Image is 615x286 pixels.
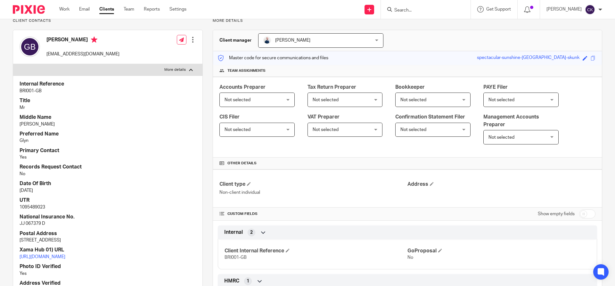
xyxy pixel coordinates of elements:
[400,127,426,132] span: Not selected
[395,85,425,90] span: Bookkeeper
[407,255,413,260] span: No
[488,135,514,140] span: Not selected
[99,6,114,12] a: Clients
[247,278,249,284] span: 1
[585,4,595,15] img: svg%3E
[144,6,160,12] a: Reports
[20,263,196,270] h4: Photo ID Verified
[213,18,602,23] p: More details
[394,8,451,13] input: Search
[124,6,134,12] a: Team
[20,37,40,57] img: svg%3E
[219,189,407,196] p: Non-client individual
[225,255,247,260] span: BRI001-GB
[483,114,539,127] span: Management Accounts Preparer
[20,270,196,277] p: Yes
[20,187,196,194] p: [DATE]
[407,181,595,188] h4: Address
[488,98,514,102] span: Not selected
[219,181,407,188] h4: Client type
[477,54,579,62] div: spectacular-sunshine-[GEOGRAPHIC_DATA]-skunk
[227,68,266,73] span: Team assignments
[20,220,196,227] p: JJ 067379 D
[538,211,575,217] label: Show empty fields
[313,127,339,132] span: Not selected
[20,88,196,94] p: BRI001-GB
[20,230,196,237] h4: Postal Address
[20,147,196,154] h4: Primary Contact
[486,7,511,12] span: Get Support
[313,98,339,102] span: Not selected
[219,114,240,119] span: CIS Filer
[20,81,196,87] h4: Internal Reference
[20,154,196,160] p: Yes
[20,97,196,104] h4: Title
[20,104,196,111] p: Mr
[20,164,196,170] h4: Records Request Contact
[407,248,590,254] h4: GoProposal
[20,137,196,144] p: Glyn
[20,197,196,204] h4: UTR
[250,229,253,236] span: 2
[20,180,196,187] h4: Date Of Birth
[219,37,252,44] h3: Client manager
[395,114,465,119] span: Confirmation Statement Filer
[400,98,426,102] span: Not selected
[483,85,508,90] span: PAYE Filer
[225,98,250,102] span: Not selected
[546,6,582,12] p: [PERSON_NAME]
[20,247,196,253] h4: Xama Hub 01) URL
[218,55,328,61] p: Master code for secure communications and files
[20,131,196,137] h4: Preferred Name
[91,37,97,43] i: Primary
[307,85,356,90] span: Tax Return Preparer
[13,18,203,23] p: Client contacts
[46,37,119,45] h4: [PERSON_NAME]
[225,127,250,132] span: Not selected
[224,278,239,284] span: HMRC
[46,51,119,57] p: [EMAIL_ADDRESS][DOMAIN_NAME]
[79,6,90,12] a: Email
[13,5,45,14] img: Pixie
[20,114,196,121] h4: Middle Name
[307,114,340,119] span: VAT Preparer
[59,6,70,12] a: Work
[20,237,196,243] p: [STREET_ADDRESS]
[20,171,196,177] p: No
[224,229,243,236] span: Internal
[169,6,186,12] a: Settings
[263,37,271,44] img: MC_T&CO-3.jpg
[225,248,407,254] h4: Client Internal Reference
[219,85,266,90] span: Accounts Preparer
[219,211,407,217] h4: CUSTOM FIELDS
[20,204,196,210] p: 1095489023
[20,214,196,220] h4: National Insurance No.
[227,161,257,166] span: Other details
[275,38,310,43] span: [PERSON_NAME]
[20,255,65,259] a: [URL][DOMAIN_NAME]
[20,121,196,127] p: [PERSON_NAME]
[164,67,186,72] p: More details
